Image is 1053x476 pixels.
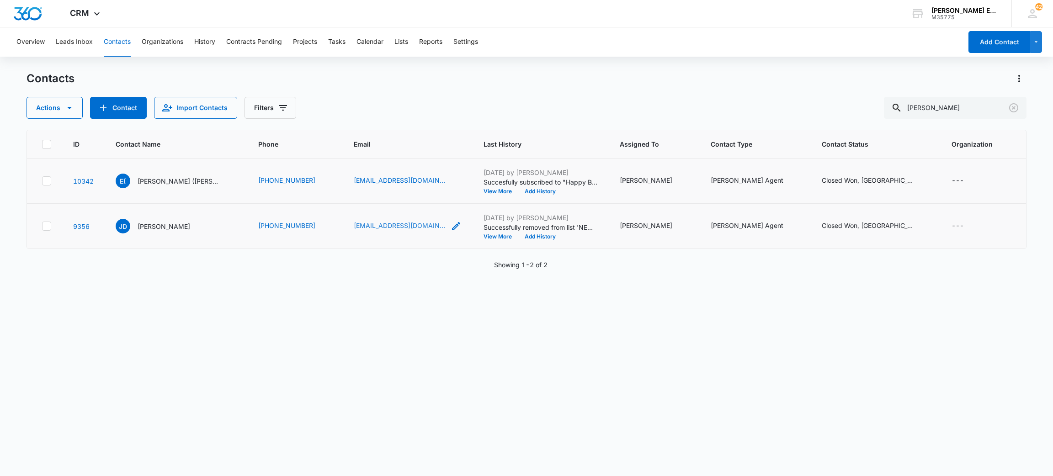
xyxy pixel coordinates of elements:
span: CRM [70,8,89,18]
button: Filters [245,97,296,119]
div: Closed Won, [GEOGRAPHIC_DATA]-01 [822,175,913,185]
button: Tasks [328,27,346,57]
div: [PERSON_NAME] Agent [711,175,783,185]
span: Organization [952,139,993,149]
button: Add Contact [968,31,1030,53]
span: Email [354,139,448,149]
a: [PHONE_NUMBER] [258,221,315,230]
p: Showing 1-2 of 2 [494,260,548,270]
div: [PERSON_NAME] Agent [711,221,783,230]
div: Assigned To - Jon Marshman - Select to Edit Field [620,221,689,232]
a: Navigate to contact details page for Elizabeth (Liz) Dewar [73,177,94,185]
a: [EMAIL_ADDRESS][DOMAIN_NAME] [354,175,445,185]
p: Successfully removed from list 'NEW Hire Welcome Sequence (SoCal)'. [484,222,598,232]
button: Lists [394,27,408,57]
button: Reports [419,27,442,57]
button: Import Contacts [154,97,237,119]
div: Organization - - Select to Edit Field [952,175,980,186]
span: Last History [484,139,585,149]
p: [PERSON_NAME] ([PERSON_NAME]) [PERSON_NAME] [138,176,220,186]
div: Closed Won, [GEOGRAPHIC_DATA]-01 [822,221,913,230]
input: Search Contacts [884,97,1026,119]
p: [DATE] by [PERSON_NAME] [484,213,598,222]
div: account id [931,14,998,21]
span: Contact Status [822,139,916,149]
button: View More [484,234,518,239]
div: --- [952,175,964,186]
div: Contact Type - Allison James Agent - Select to Edit Field [711,175,800,186]
button: Actions [27,97,83,119]
a: Navigate to contact details page for James Dewar [73,222,90,230]
a: [EMAIL_ADDRESS][DOMAIN_NAME] [354,221,445,230]
span: 42 [1035,3,1042,11]
p: [DATE] by [PERSON_NAME] [484,168,598,177]
button: Overview [16,27,45,57]
p: Succesfully subscribed to "Happy Birthday Email List". [484,177,598,187]
button: Settings [453,27,478,57]
div: Phone - (516) 983-5757 - Select to Edit Field [258,175,332,186]
button: Calendar [356,27,383,57]
button: Add History [518,189,562,194]
button: Add History [518,234,562,239]
div: notifications count [1035,3,1042,11]
div: Organization - - Select to Edit Field [952,221,980,232]
button: Clear [1006,100,1021,115]
div: --- [952,221,964,232]
button: Organizations [142,27,183,57]
div: [PERSON_NAME] [620,221,672,230]
button: Contracts Pending [226,27,282,57]
button: History [194,27,215,57]
h1: Contacts [27,72,74,85]
div: Contact Type - Allison James Agent - Select to Edit Field [711,221,800,232]
span: JD [116,219,130,233]
div: Email - Lizdewarrealtor@gmail.com - Select to Edit Field [354,175,462,186]
span: ID [73,139,80,149]
div: Contact Name - Elizabeth (Liz) Dewar - Select to Edit Field [116,174,236,188]
button: Add Contact [90,97,147,119]
div: Assigned To - Jon Marshman - Select to Edit Field [620,175,689,186]
div: Contact Status - Closed Won, FL-01 - Select to Edit Field [822,175,930,186]
div: Phone - (631) 764-4711 - Select to Edit Field [258,221,332,232]
button: Projects [293,27,317,57]
a: [PHONE_NUMBER] [258,175,315,185]
div: Contact Status - Closed Won, FL-01 - Select to Edit Field [822,221,930,232]
p: [PERSON_NAME] [138,222,190,231]
span: Phone [258,139,319,149]
button: Contacts [104,27,131,57]
div: Contact Name - James Dewar - Select to Edit Field [116,219,207,233]
span: Contact Type [711,139,787,149]
button: Actions [1012,71,1026,86]
button: View More [484,189,518,194]
div: [PERSON_NAME] [620,175,672,185]
span: E( [116,174,130,188]
div: account name [931,7,998,14]
span: Contact Name [116,139,223,149]
button: Leads Inbox [56,27,93,57]
div: Email - jimdewarrealtor@gmail.com - Select to Edit Field [354,221,462,232]
span: Assigned To [620,139,675,149]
